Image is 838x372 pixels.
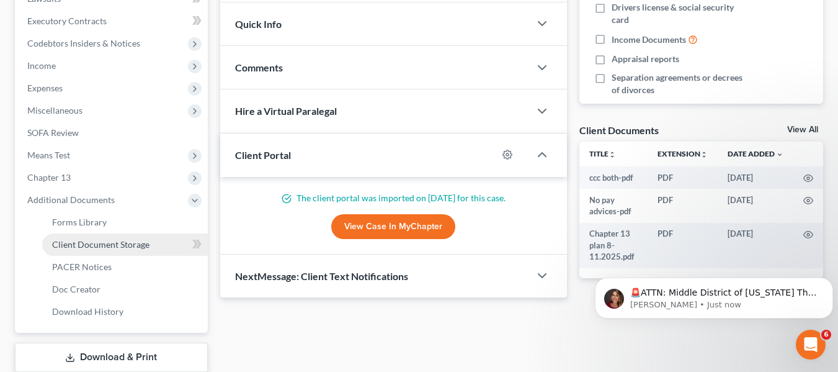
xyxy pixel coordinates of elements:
[42,211,208,234] a: Forms Library
[27,60,56,71] span: Income
[718,166,793,189] td: [DATE]
[608,151,616,158] i: unfold_more
[17,122,208,144] a: SOFA Review
[235,105,337,117] span: Hire a Virtual Paralegal
[52,261,112,272] span: PACER Notices
[700,151,708,158] i: unfold_more
[331,214,455,239] a: View Case in MyChapter
[27,127,79,138] span: SOFA Review
[648,166,718,189] td: PDF
[235,18,282,30] span: Quick Info
[42,256,208,278] a: PACER Notices
[579,223,648,268] td: Chapter 13 plan 8-11.2025.pdf
[787,125,818,134] a: View All
[579,166,648,189] td: ccc both-pdf
[42,234,208,256] a: Client Document Storage
[612,53,679,65] span: Appraisal reports
[718,223,793,268] td: [DATE]
[657,149,708,158] a: Extensionunfold_more
[589,149,616,158] a: Titleunfold_more
[579,189,648,223] td: No pay advices-pdf
[235,149,291,161] span: Client Portal
[776,151,783,158] i: expand_more
[718,189,793,223] td: [DATE]
[27,172,71,183] span: Chapter 13
[52,284,100,294] span: Doc Creator
[42,278,208,301] a: Doc Creator
[579,124,659,137] div: Client Documents
[52,306,123,317] span: Download History
[27,150,70,160] span: Means Test
[648,223,718,268] td: PDF
[52,217,107,227] span: Forms Library
[612,34,686,46] span: Income Documents
[27,194,115,205] span: Additional Documents
[612,1,752,26] span: Drivers license & social security card
[235,61,283,73] span: Comments
[27,16,107,26] span: Executory Contracts
[590,252,838,338] iframe: Intercom notifications message
[42,301,208,323] a: Download History
[821,330,831,340] span: 6
[27,38,140,48] span: Codebtors Insiders & Notices
[27,105,82,116] span: Miscellaneous
[648,189,718,223] td: PDF
[235,192,552,204] p: The client portal was imported on [DATE] for this case.
[728,149,783,158] a: Date Added expand_more
[17,10,208,32] a: Executory Contracts
[796,330,826,360] iframe: Intercom live chat
[612,71,752,96] span: Separation agreements or decrees of divorces
[27,83,63,93] span: Expenses
[15,343,208,372] a: Download & Print
[52,239,149,250] span: Client Document Storage
[235,270,408,282] span: NextMessage: Client Text Notifications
